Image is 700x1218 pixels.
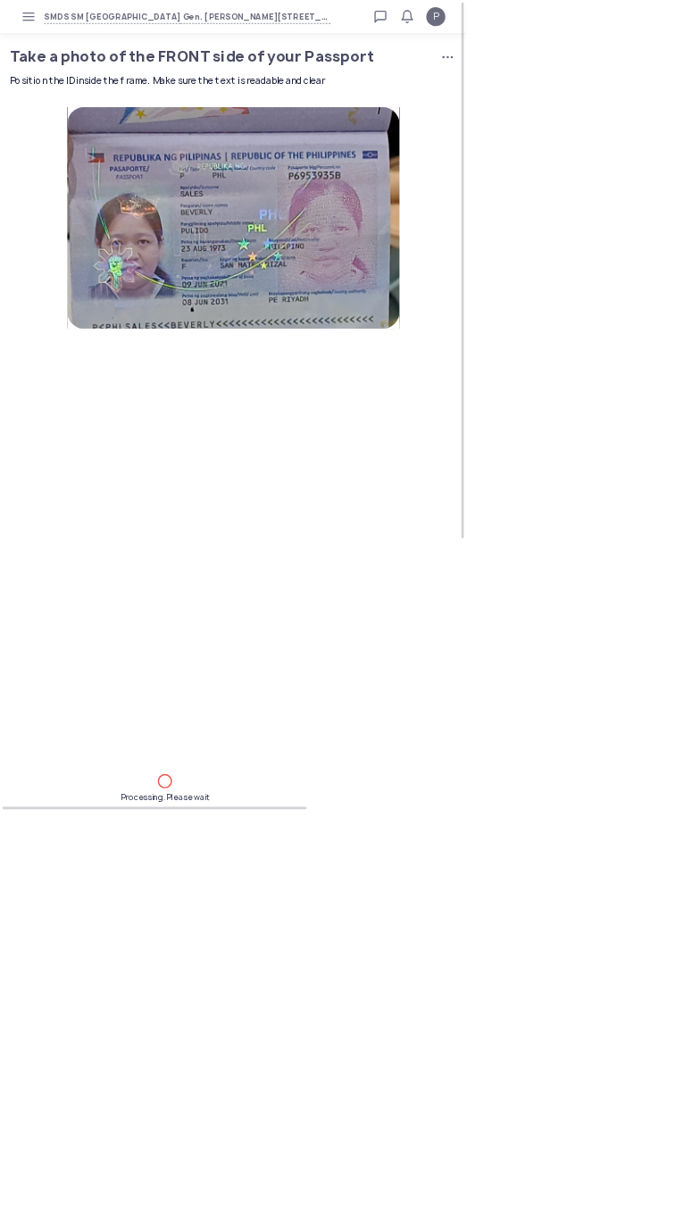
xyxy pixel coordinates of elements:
div: Position the ID inside the frame. Make sure the text is readable and clear [14,111,686,132]
button: P [639,11,668,39]
span: P [649,14,658,36]
h1: Take a photo of the FRONT side of your Passport [14,71,567,96]
button: SMDS SM [GEOGRAPHIC_DATA]Gen. [PERSON_NAME][STREET_ADDRESS] [66,15,496,36]
span: Processing. Please wait [181,1186,313,1204]
span: SMDS SM [GEOGRAPHIC_DATA] [66,15,271,36]
span: Gen. [PERSON_NAME][STREET_ADDRESS] [271,15,496,36]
